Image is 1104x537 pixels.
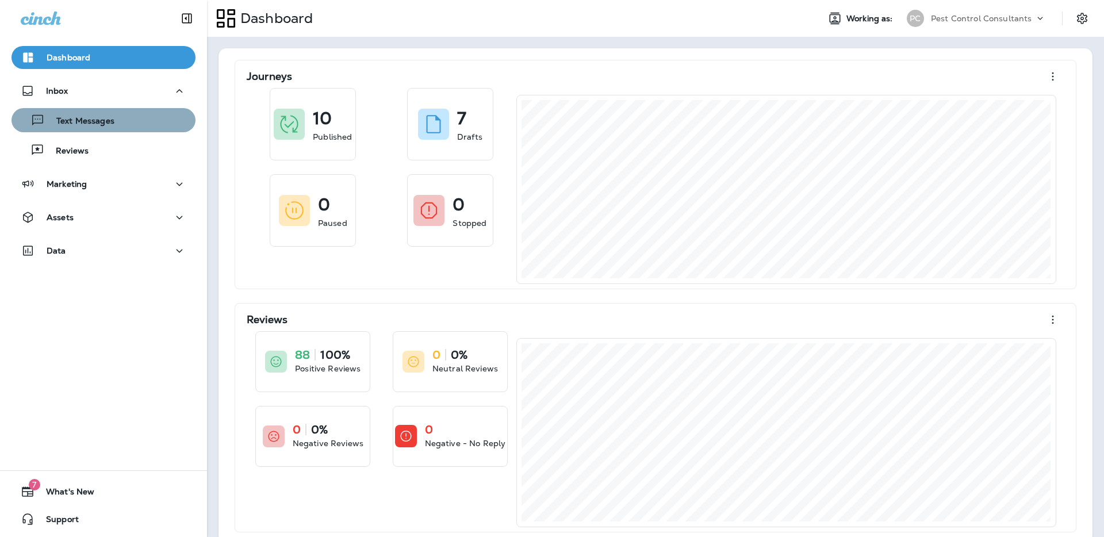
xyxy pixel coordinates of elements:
p: 0 [318,199,330,210]
p: Journeys [247,71,292,82]
p: 0% [451,349,467,360]
p: 100% [320,349,350,360]
button: Inbox [11,79,195,102]
button: Collapse Sidebar [171,7,203,30]
button: Settings [1072,8,1092,29]
p: Text Messages [45,116,114,127]
span: Support [34,515,79,528]
p: Reviews [247,314,287,325]
p: 0 [453,199,465,210]
p: Negative Reviews [293,438,363,449]
p: Paused [318,217,347,229]
p: Published [313,131,352,143]
p: Positive Reviews [295,363,361,374]
p: 0 [293,424,301,435]
button: Reviews [11,138,195,162]
p: 88 [295,349,310,360]
span: 7 [29,479,40,490]
p: Dashboard [47,53,90,62]
p: Drafts [457,131,482,143]
button: Marketing [11,172,195,195]
p: 0 [432,349,440,360]
p: 0 [425,424,433,435]
p: Inbox [46,86,68,95]
span: What's New [34,487,94,501]
button: Data [11,239,195,262]
p: Negative - No Reply [425,438,506,449]
p: Assets [47,213,74,222]
span: Working as: [846,14,895,24]
p: 0% [311,424,328,435]
button: 7What's New [11,480,195,503]
p: 10 [313,113,332,124]
p: 7 [457,113,466,124]
button: Text Messages [11,108,195,132]
p: Pest Control Consultants [931,14,1032,23]
div: PC [907,10,924,27]
button: Support [11,508,195,531]
p: Neutral Reviews [432,363,498,374]
button: Assets [11,206,195,229]
p: Marketing [47,179,87,189]
p: Data [47,246,66,255]
button: Dashboard [11,46,195,69]
p: Stopped [453,217,486,229]
p: Dashboard [236,10,313,27]
p: Reviews [44,146,89,157]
